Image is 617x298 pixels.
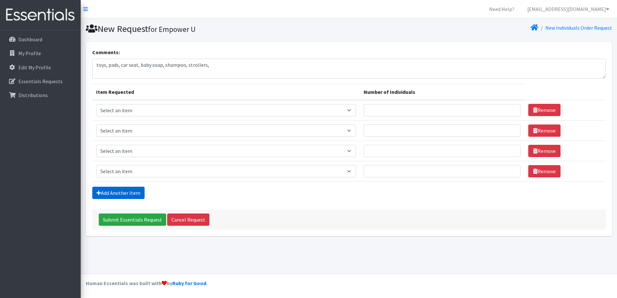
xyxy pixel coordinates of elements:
a: My Profile [3,47,78,60]
p: Essentials Requests [18,78,63,84]
a: Need Help? [484,3,520,15]
strong: Human Essentials was built with by . [86,280,207,286]
label: Comments: [92,48,120,56]
p: My Profile [18,50,41,56]
a: Distributions [3,89,78,102]
img: HumanEssentials [3,4,78,26]
a: Remove [528,124,561,137]
th: Number of Individuals [360,84,524,100]
a: Remove [528,145,561,157]
a: [EMAIL_ADDRESS][DOMAIN_NAME] [522,3,614,15]
a: Essentials Requests [3,75,78,88]
a: Add Another Item [92,187,145,199]
a: Dashboard [3,33,78,46]
a: New Individuals Order Request [545,25,612,31]
th: Item Requested [92,84,360,100]
a: Cancel Request [167,214,209,226]
p: Dashboard [18,36,42,43]
a: Ruby for Good [172,280,206,286]
a: Remove [528,165,561,177]
a: Edit My Profile [3,61,78,74]
small: for Empower U [148,25,196,34]
p: Edit My Profile [18,64,51,71]
p: Distributions [18,92,48,98]
a: Remove [528,104,561,116]
input: Submit Essentials Request [99,214,166,226]
h1: New Request [86,23,347,35]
